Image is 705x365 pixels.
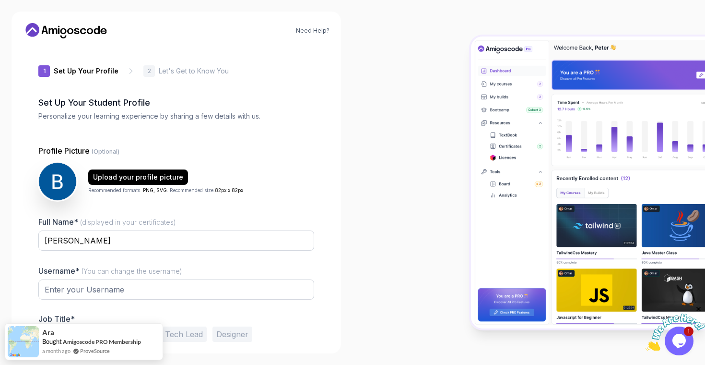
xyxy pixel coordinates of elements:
[93,172,183,182] div: Upload your profile picture
[39,163,76,200] img: user profile image
[646,305,705,351] iframe: chat widget
[215,187,243,193] span: 82px x 82px
[161,327,207,342] button: Tech Lead
[42,328,54,337] span: Ara
[88,186,245,194] p: Recommended formats: . Recommended size: .
[80,218,176,226] span: (displayed in your certificates)
[38,217,176,227] label: Full Name*
[212,327,252,342] button: Designer
[143,187,167,193] span: PNG, SVG
[80,347,110,355] a: ProveSource
[38,280,314,300] input: Enter your Username
[42,347,70,355] span: a month ago
[296,27,329,35] a: Need Help?
[38,266,182,276] label: Username*
[38,231,314,251] input: Enter your Full Name
[38,96,314,109] h2: Set Up Your Student Profile
[148,68,151,74] p: 2
[23,23,109,38] a: Home link
[38,314,314,324] p: Job Title*
[82,267,182,275] span: (You can change the username)
[38,145,314,157] p: Profile Picture
[42,338,62,345] span: Bought
[88,169,188,184] button: Upload your profile picture
[159,66,229,76] p: Let's Get to Know You
[92,148,119,155] span: (Optional)
[471,36,705,328] img: Amigoscode Dashboard
[8,326,39,357] img: provesource social proof notification image
[38,111,314,121] p: Personalize your learning experience by sharing a few details with us.
[54,66,118,76] p: Set Up Your Profile
[43,68,46,74] p: 1
[63,338,141,345] a: Amigoscode PRO Membership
